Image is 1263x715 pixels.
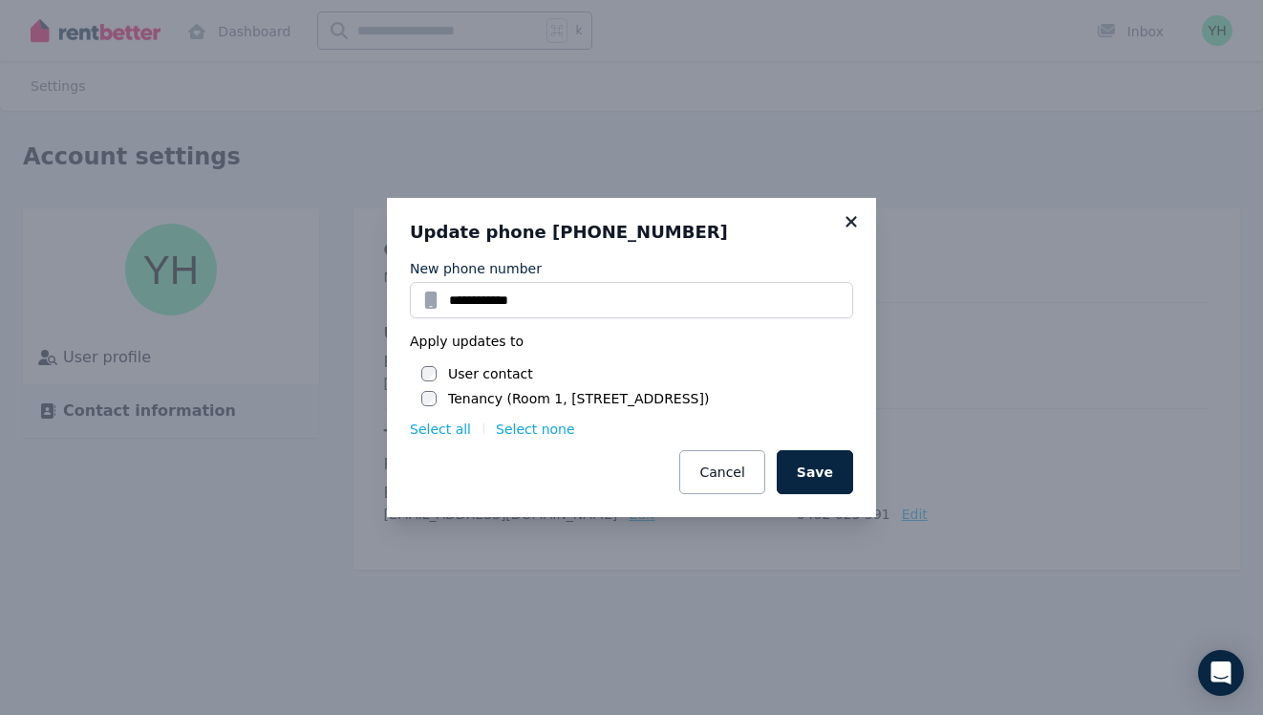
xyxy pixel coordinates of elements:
label: User contact [448,364,533,383]
button: Select none [496,420,575,439]
label: Tenancy (Room 1, [STREET_ADDRESS]) [448,389,709,408]
button: Select all [410,420,471,439]
button: Save [777,450,853,494]
button: Cancel [679,450,764,494]
div: Open Intercom Messenger [1198,650,1244,696]
label: New phone number [410,259,542,278]
span: Apply updates to [410,332,524,351]
h3: Update phone [PHONE_NUMBER] [410,221,853,244]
